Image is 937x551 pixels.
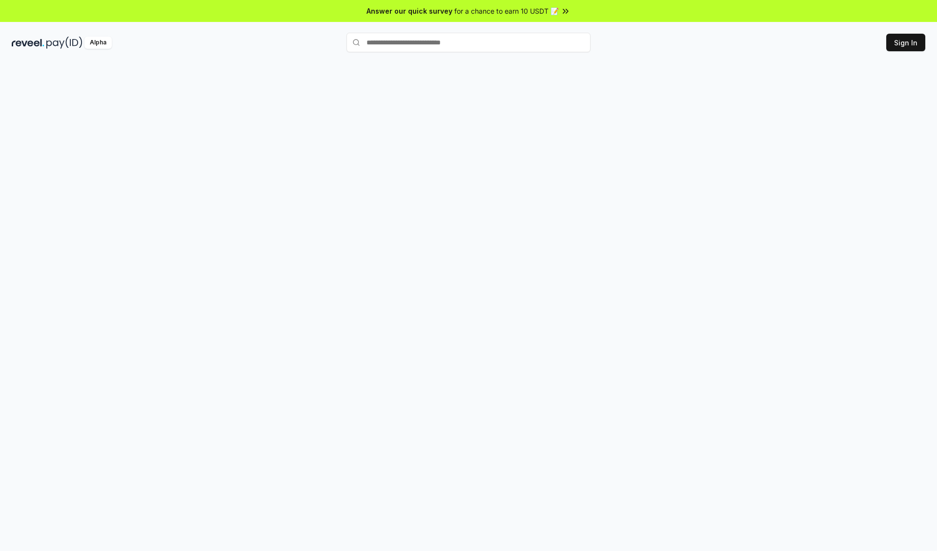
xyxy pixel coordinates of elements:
div: Alpha [84,37,112,49]
img: pay_id [46,37,82,49]
img: reveel_dark [12,37,44,49]
button: Sign In [886,34,925,51]
span: Answer our quick survey [367,6,452,16]
span: for a chance to earn 10 USDT 📝 [454,6,559,16]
